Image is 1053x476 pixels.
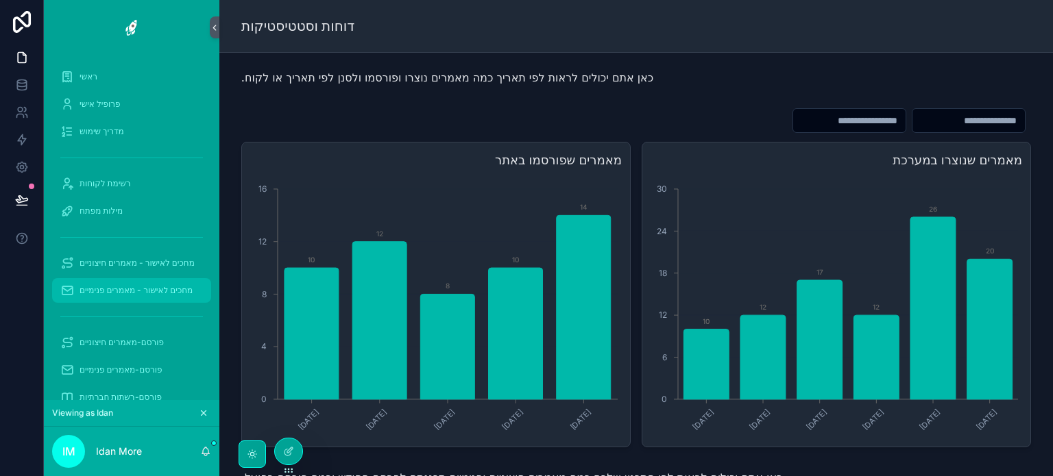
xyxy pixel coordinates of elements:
[974,407,999,431] text: [DATE]
[80,205,123,216] span: מילות מפתח
[80,392,162,403] span: פורסם-רשתות חברתיות
[308,255,315,264] text: 10
[62,443,75,460] span: IM
[662,394,667,404] tspan: 0
[816,268,823,276] text: 17
[44,55,219,400] div: scrollable content
[262,289,267,299] tspan: 8
[52,92,211,116] a: פרופיל אישי
[52,119,211,144] a: מדריך שימוש
[241,16,354,36] h1: דוחות וסטטיסטיקות
[250,175,622,438] div: chart
[651,175,1022,438] div: chart
[250,151,622,170] h3: מאמרים שפורסמו באתר
[703,317,710,325] text: 10
[804,407,829,431] text: [DATE]
[80,285,193,296] span: מחכים לאישור - מאמרים פנימיים
[662,352,667,362] tspan: 6
[261,394,267,404] tspan: 0
[80,99,120,110] span: פרופיל אישי
[917,407,942,431] text: [DATE]
[376,229,383,238] text: 12
[929,205,937,213] text: 26
[873,303,880,311] text: 12
[651,151,1022,170] h3: מאמרים שנוצרו במערכת
[80,126,124,137] span: מדריך שימוש
[241,71,653,84] span: כאן אתם יכולים לראות לפי תאריך כמה מאמרים נוצרו ופורסמו ולסנן לפי תאריך או לקוח.
[657,226,667,236] tspan: 24
[364,407,389,431] text: [DATE]
[659,268,667,278] tspan: 18
[861,407,886,431] text: [DATE]
[261,341,267,351] tspan: 4
[52,385,211,410] a: פורסם-רשתות חברתיות
[296,407,321,431] text: [DATE]
[568,407,593,431] text: [DATE]
[512,255,519,264] text: 10
[691,407,716,431] text: [DATE]
[80,178,131,189] span: רשימת לקוחות
[580,203,588,211] text: 14
[96,444,142,458] p: Idan More
[258,236,267,247] tspan: 12
[52,199,211,223] a: מילות מפתח
[52,171,211,196] a: רשימת לקוחות
[119,16,145,38] img: App logo
[659,310,667,320] tspan: 12
[52,330,211,355] a: פורסם-מאמרים חיצוניים
[52,278,211,303] a: מחכים לאישור - מאמרים פנימיים
[80,337,164,348] span: פורסם-מאמרים חיצוניים
[80,258,195,268] span: מחכים לאישור - מאמרים חיצוניים
[52,64,211,89] a: ראשי
[52,358,211,382] a: פורסם-מאמרים פנימיים
[500,407,525,431] text: [DATE]
[52,408,113,418] span: Viewing as Idan
[80,364,162,375] span: פורסם-מאמרים פנימיים
[760,303,766,311] text: 12
[446,281,450,290] text: 8
[52,251,211,275] a: מחכים לאישור - מאמרים חיצוניים
[258,184,267,194] tspan: 16
[80,71,97,82] span: ראשי
[986,247,994,255] text: 20
[657,184,667,194] tspan: 30
[432,407,457,431] text: [DATE]
[747,407,772,431] text: [DATE]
